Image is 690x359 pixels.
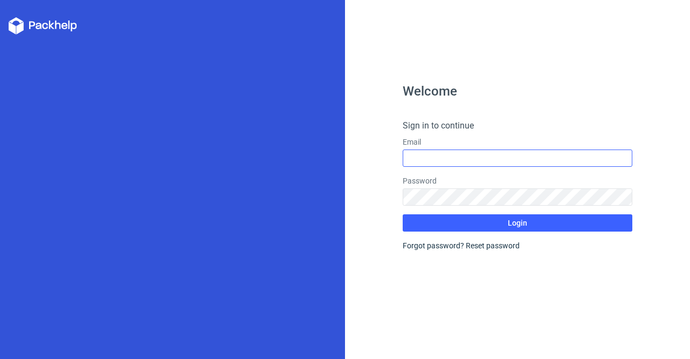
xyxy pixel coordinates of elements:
[403,175,633,186] label: Password
[403,240,633,251] div: Forgot password?
[508,219,527,227] span: Login
[403,119,633,132] h4: Sign in to continue
[403,85,633,98] h1: Welcome
[466,241,520,250] a: Reset password
[403,137,633,147] label: Email
[403,214,633,232] button: Login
